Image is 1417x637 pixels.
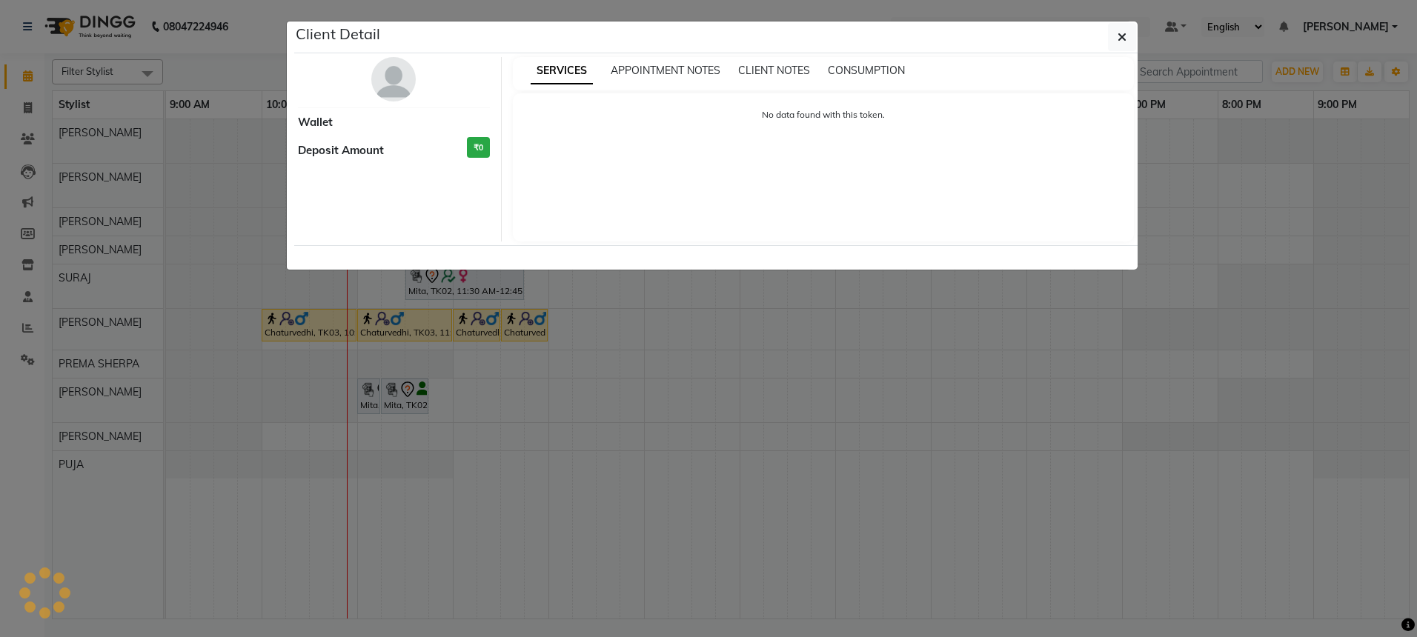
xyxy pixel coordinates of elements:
[531,58,593,84] span: SERVICES
[611,64,720,77] span: APPOINTMENT NOTES
[371,57,416,101] img: avatar
[828,64,905,77] span: CONSUMPTION
[298,114,333,131] span: Wallet
[467,137,490,159] h3: ₹0
[738,64,810,77] span: CLIENT NOTES
[298,142,384,159] span: Deposit Amount
[528,108,1120,121] p: No data found with this token.
[296,23,380,45] h5: Client Detail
